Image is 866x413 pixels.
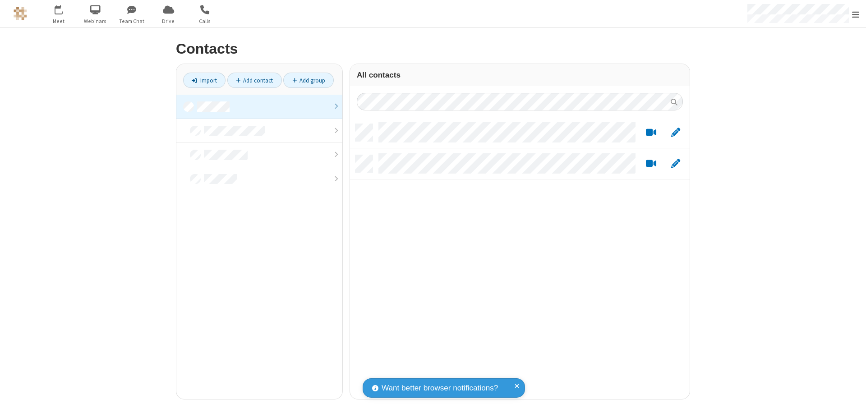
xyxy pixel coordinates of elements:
a: Add group [283,73,334,88]
h3: All contacts [357,71,683,79]
span: Meet [42,17,76,25]
span: Calls [188,17,222,25]
span: Webinars [78,17,112,25]
button: Start a video meeting [642,158,660,170]
span: Team Chat [115,17,149,25]
span: Drive [152,17,185,25]
a: Add contact [227,73,282,88]
img: QA Selenium DO NOT DELETE OR CHANGE [14,7,27,20]
span: Want better browser notifications? [382,382,498,394]
div: 3 [61,5,67,12]
h2: Contacts [176,41,690,57]
button: Start a video meeting [642,127,660,138]
button: Edit [667,158,684,170]
a: Import [183,73,226,88]
button: Edit [667,127,684,138]
div: grid [350,117,690,399]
